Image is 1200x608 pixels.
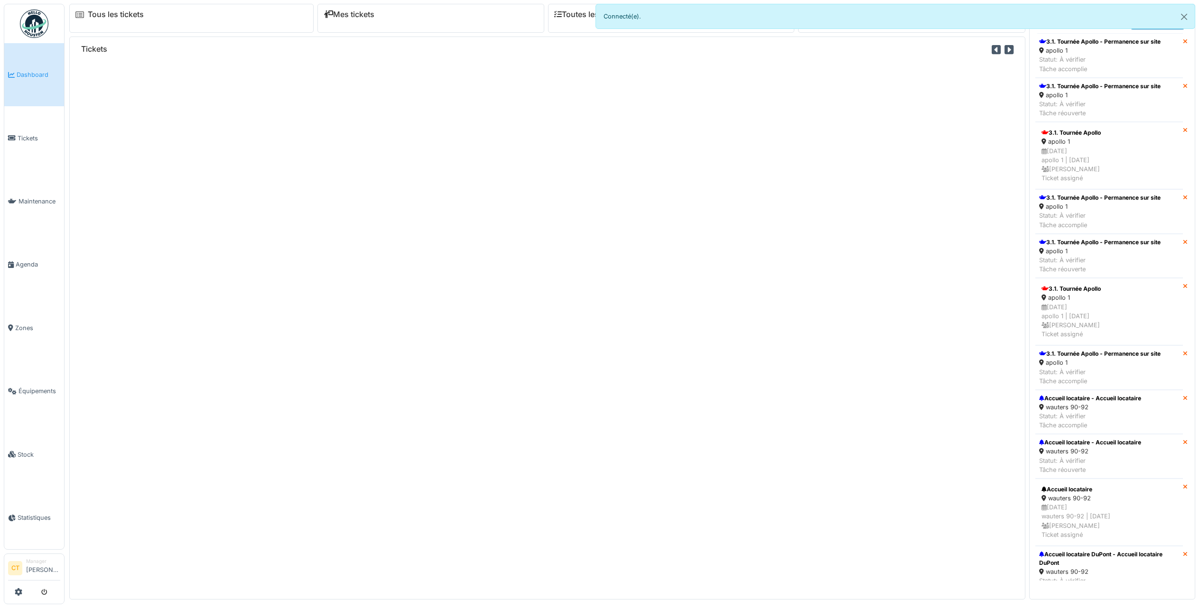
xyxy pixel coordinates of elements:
[1039,82,1161,91] div: 3.1. Tournée Apollo - Permanence sur site
[4,359,64,423] a: Équipements
[1173,4,1195,29] button: Close
[1039,438,1141,447] div: Accueil locataire - Accueil locataire
[16,260,60,269] span: Agenda
[1039,412,1141,430] div: Statut: À vérifier Tâche accomplie
[1035,546,1183,599] a: Accueil locataire DuPont - Accueil locataire DuPont wauters 90-92 Statut: À vérifierTâche accomplie
[1039,100,1161,118] div: Statut: À vérifier Tâche réouverte
[1042,303,1177,339] div: [DATE] apollo 1 | [DATE] [PERSON_NAME] Ticket assigné
[18,134,60,143] span: Tickets
[20,9,48,38] img: Badge_color-CXgf-gQk.svg
[1042,285,1177,293] div: 3.1. Tournée Apollo
[1039,91,1161,100] div: apollo 1
[1039,394,1141,403] div: Accueil locataire - Accueil locataire
[1039,456,1141,474] div: Statut: À vérifier Tâche réouverte
[1039,247,1161,256] div: apollo 1
[4,170,64,233] a: Maintenance
[1042,147,1177,183] div: [DATE] apollo 1 | [DATE] [PERSON_NAME] Ticket assigné
[324,10,374,19] a: Mes tickets
[4,486,64,549] a: Statistiques
[1039,368,1161,386] div: Statut: À vérifier Tâche accomplie
[1039,550,1179,567] div: Accueil locataire DuPont - Accueil locataire DuPont
[1039,193,1161,202] div: 3.1. Tournée Apollo - Permanence sur site
[1042,485,1177,494] div: Accueil locataire
[1039,202,1161,211] div: apollo 1
[18,513,60,522] span: Statistiques
[1035,78,1183,122] a: 3.1. Tournée Apollo - Permanence sur site apollo 1 Statut: À vérifierTâche réouverte
[1035,390,1183,434] a: Accueil locataire - Accueil locataire wauters 90-92 Statut: À vérifierTâche accomplie
[8,561,22,575] li: CT
[1042,137,1177,146] div: apollo 1
[26,558,60,578] li: [PERSON_NAME]
[1039,46,1161,55] div: apollo 1
[1039,211,1161,229] div: Statut: À vérifier Tâche accomplie
[1039,350,1161,358] div: 3.1. Tournée Apollo - Permanence sur site
[26,558,60,565] div: Manager
[19,197,60,206] span: Maintenance
[1035,33,1183,78] a: 3.1. Tournée Apollo - Permanence sur site apollo 1 Statut: À vérifierTâche accomplie
[8,558,60,580] a: CT Manager[PERSON_NAME]
[1042,129,1177,137] div: 3.1. Tournée Apollo
[15,323,60,332] span: Zones
[595,4,1196,29] div: Connecté(e).
[4,296,64,359] a: Zones
[1035,278,1183,345] a: 3.1. Tournée Apollo apollo 1 [DATE]apollo 1 | [DATE] [PERSON_NAME]Ticket assigné
[81,45,107,54] h6: Tickets
[4,106,64,169] a: Tickets
[18,450,60,459] span: Stock
[17,70,60,79] span: Dashboard
[1039,37,1161,46] div: 3.1. Tournée Apollo - Permanence sur site
[1039,55,1161,73] div: Statut: À vérifier Tâche accomplie
[1035,234,1183,278] a: 3.1. Tournée Apollo - Permanence sur site apollo 1 Statut: À vérifierTâche réouverte
[554,10,625,19] a: Toutes les tâches
[88,10,144,19] a: Tous les tickets
[1039,358,1161,367] div: apollo 1
[1035,122,1183,189] a: 3.1. Tournée Apollo apollo 1 [DATE]apollo 1 | [DATE] [PERSON_NAME]Ticket assigné
[1042,293,1177,302] div: apollo 1
[4,233,64,296] a: Agenda
[1035,345,1183,390] a: 3.1. Tournée Apollo - Permanence sur site apollo 1 Statut: À vérifierTâche accomplie
[1035,189,1183,234] a: 3.1. Tournée Apollo - Permanence sur site apollo 1 Statut: À vérifierTâche accomplie
[1042,503,1177,539] div: [DATE] wauters 90-92 | [DATE] [PERSON_NAME] Ticket assigné
[1039,576,1179,594] div: Statut: À vérifier Tâche accomplie
[1039,238,1161,247] div: 3.1. Tournée Apollo - Permanence sur site
[1035,434,1183,479] a: Accueil locataire - Accueil locataire wauters 90-92 Statut: À vérifierTâche réouverte
[4,423,64,486] a: Stock
[1039,403,1141,412] div: wauters 90-92
[4,43,64,106] a: Dashboard
[19,387,60,396] span: Équipements
[1035,479,1183,546] a: Accueil locataire wauters 90-92 [DATE]wauters 90-92 | [DATE] [PERSON_NAME]Ticket assigné
[1039,256,1161,274] div: Statut: À vérifier Tâche réouverte
[1039,567,1179,576] div: wauters 90-92
[1039,447,1141,456] div: wauters 90-92
[1042,494,1177,503] div: wauters 90-92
